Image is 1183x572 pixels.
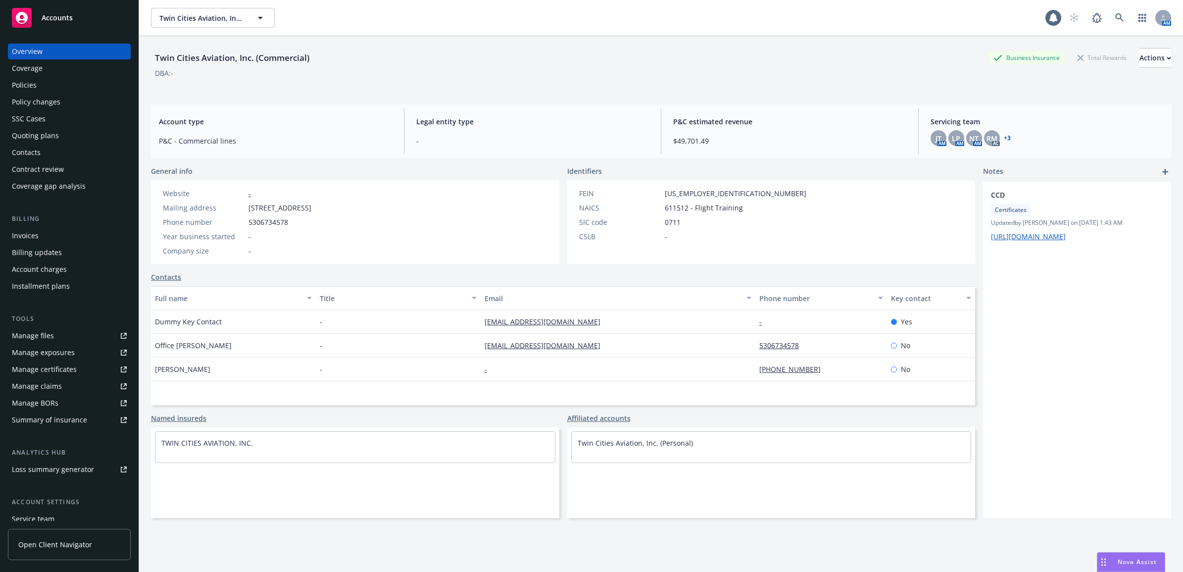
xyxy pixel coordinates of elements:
[12,511,54,527] div: Service team
[12,378,62,394] div: Manage claims
[8,362,131,377] a: Manage certificates
[1139,48,1171,68] button: Actions
[8,378,131,394] a: Manage claims
[163,246,245,256] div: Company size
[952,133,960,144] span: LP
[248,217,288,227] span: 5306734578
[759,293,872,304] div: Phone number
[248,246,251,256] span: -
[887,286,975,310] button: Key contact
[567,413,631,423] a: Affiliated accounts
[8,94,131,110] a: Policy changes
[12,161,64,177] div: Contract review
[8,145,131,160] a: Contacts
[579,217,661,227] div: SIC code
[161,438,253,448] a: TWIN CITIES AVIATION, INC.
[759,364,829,374] a: [PHONE_NUMBER]
[8,178,131,194] a: Coverage gap analysis
[155,68,173,78] div: DBA: -
[988,52,1065,64] div: Business Insurance
[151,272,181,282] a: Contacts
[151,166,193,176] span: General info
[579,231,661,242] div: CSLB
[991,218,1163,227] span: Updated by [PERSON_NAME] on [DATE] 1:43 AM
[416,116,649,127] span: Legal entity type
[320,316,322,327] span: -
[12,412,87,428] div: Summary of insurance
[248,231,251,242] span: -
[673,116,906,127] span: P&C estimated revenue
[151,52,313,64] div: Twin Cities Aviation, Inc. (Commercial)
[8,228,131,244] a: Invoices
[8,111,131,127] a: SSC Cases
[1139,49,1171,67] div: Actions
[578,438,693,448] a: Twin Cities Aviation, Inc. (Personal)
[8,462,131,477] a: Loss summary generator
[485,317,608,326] a: [EMAIL_ADDRESS][DOMAIN_NAME]
[755,286,887,310] button: Phone number
[1110,8,1130,28] a: Search
[320,293,466,304] div: Title
[12,261,67,277] div: Account charges
[991,190,1137,200] span: CCD
[901,340,910,351] span: No
[12,44,43,59] div: Overview
[8,261,131,277] a: Account charges
[151,413,206,423] a: Named insureds
[1118,558,1157,566] span: Nova Assist
[1004,135,1011,141] a: +3
[936,133,941,144] span: JT
[8,448,131,458] div: Analytics hub
[12,395,58,411] div: Manage BORs
[155,340,232,351] span: Office [PERSON_NAME]
[986,133,997,144] span: RM
[1159,166,1171,178] a: add
[159,116,392,127] span: Account type
[12,328,54,344] div: Manage files
[416,136,649,146] span: -
[673,136,906,146] span: $49,701.49
[8,278,131,294] a: Installment plans
[8,328,131,344] a: Manage files
[12,111,46,127] div: SSC Cases
[12,228,39,244] div: Invoices
[983,182,1171,250] div: CCDCertificatesUpdatedby [PERSON_NAME] on [DATE] 1:43 AM[URL][DOMAIN_NAME]
[163,231,245,242] div: Year business started
[891,293,960,304] div: Key contact
[665,203,743,213] span: 611512 - Flight Training
[155,364,210,374] span: [PERSON_NAME]
[995,206,1027,214] span: Certificates
[155,293,301,304] div: Full name
[12,145,41,160] div: Contacts
[665,217,681,227] span: 0711
[18,539,92,550] span: Open Client Navigator
[579,203,661,213] div: NAICS
[665,231,667,242] span: -
[8,245,131,260] a: Billing updates
[1073,52,1132,64] div: Total Rewards
[163,203,245,213] div: Mailing address
[485,293,740,304] div: Email
[159,136,392,146] span: P&C - Commercial lines
[931,116,1164,127] span: Servicing team
[248,203,311,213] span: [STREET_ADDRESS]
[485,364,495,374] a: -
[8,345,131,361] a: Manage exposures
[1064,8,1084,28] a: Start snowing
[155,316,222,327] span: Dummy Key Contact
[8,60,131,76] a: Coverage
[8,412,131,428] a: Summary of insurance
[12,94,60,110] div: Policy changes
[12,60,43,76] div: Coverage
[8,77,131,93] a: Policies
[665,188,806,199] span: [US_EMPLOYER_IDENTIFICATION_NUMBER]
[567,166,602,176] span: Identifiers
[481,286,755,310] button: Email
[42,14,73,22] span: Accounts
[759,317,770,326] a: -
[1097,553,1110,572] div: Drag to move
[969,133,979,144] span: NT
[8,4,131,32] a: Accounts
[1087,8,1107,28] a: Report a Bug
